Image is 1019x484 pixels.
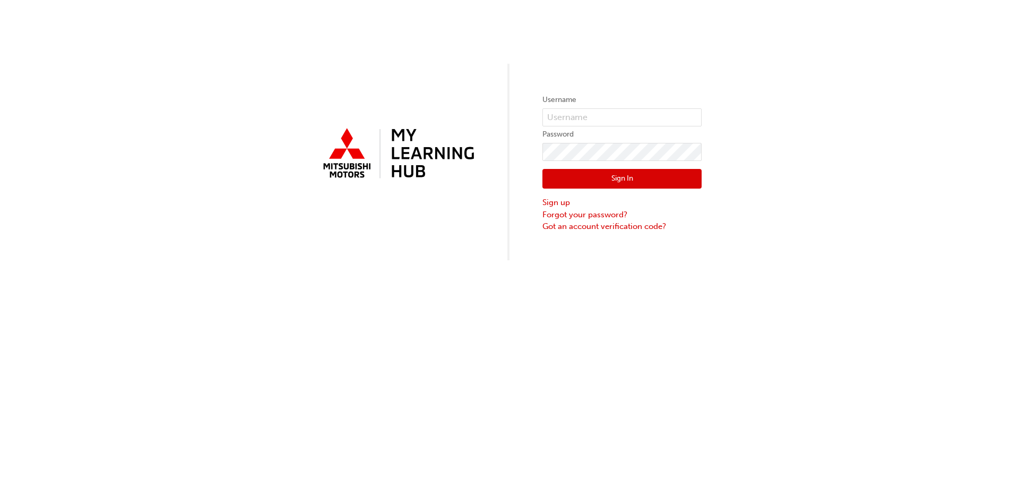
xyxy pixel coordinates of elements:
img: mmal [317,124,477,184]
input: Username [542,108,702,126]
button: Sign In [542,169,702,189]
a: Got an account verification code? [542,220,702,233]
label: Username [542,94,702,106]
a: Sign up [542,197,702,209]
label: Password [542,128,702,141]
a: Forgot your password? [542,209,702,221]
